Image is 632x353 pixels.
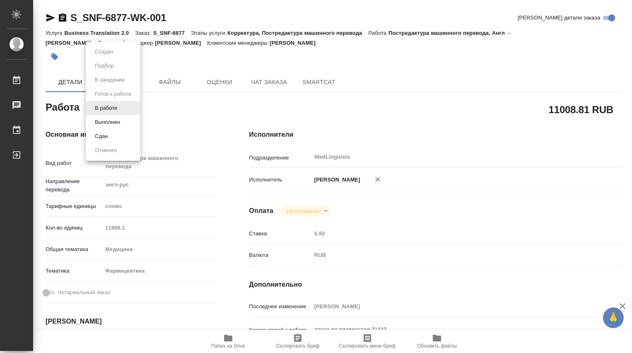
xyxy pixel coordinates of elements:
[92,89,134,99] button: Готов к работе
[92,132,110,141] button: Сдан
[92,118,123,127] button: Выполнен
[92,61,116,70] button: Подбор
[92,146,120,155] button: Отменен
[92,75,127,85] button: В ожидании
[92,104,120,113] button: В работе
[92,47,116,56] button: Создан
